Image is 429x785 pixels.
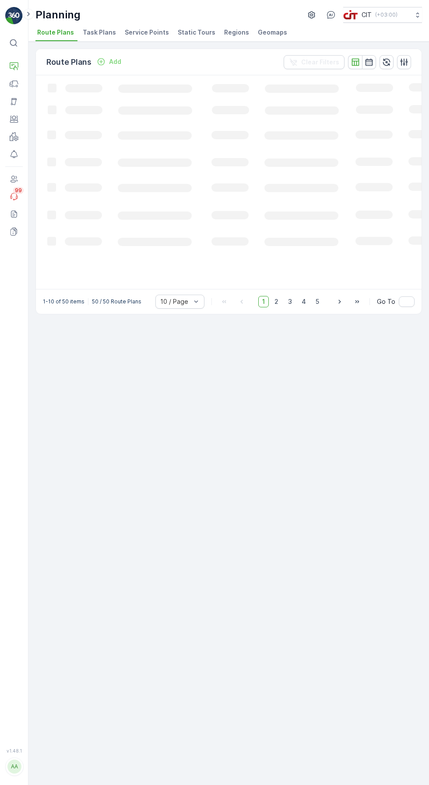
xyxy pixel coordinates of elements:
[224,28,249,37] span: Regions
[93,56,125,67] button: Add
[362,11,372,19] p: CIT
[258,28,287,37] span: Geomaps
[178,28,215,37] span: Static Tours
[35,8,81,22] p: Planning
[5,748,23,753] span: v 1.48.1
[301,58,339,67] p: Clear Filters
[43,298,84,305] p: 1-10 of 50 items
[5,7,23,25] img: logo
[284,296,296,307] span: 3
[7,760,21,774] div: AA
[5,755,23,778] button: AA
[37,28,74,37] span: Route Plans
[271,296,282,307] span: 2
[343,10,358,20] img: cit-logo_pOk6rL0.png
[92,298,141,305] p: 50 / 50 Route Plans
[109,57,121,66] p: Add
[343,7,422,23] button: CIT(+03:00)
[284,55,345,69] button: Clear Filters
[312,296,323,307] span: 5
[46,56,91,68] p: Route Plans
[298,296,310,307] span: 4
[125,28,169,37] span: Service Points
[377,297,395,306] span: Go To
[258,296,269,307] span: 1
[83,28,116,37] span: Task Plans
[375,11,397,18] p: ( +03:00 )
[14,187,22,194] p: 99
[5,188,23,205] a: 99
